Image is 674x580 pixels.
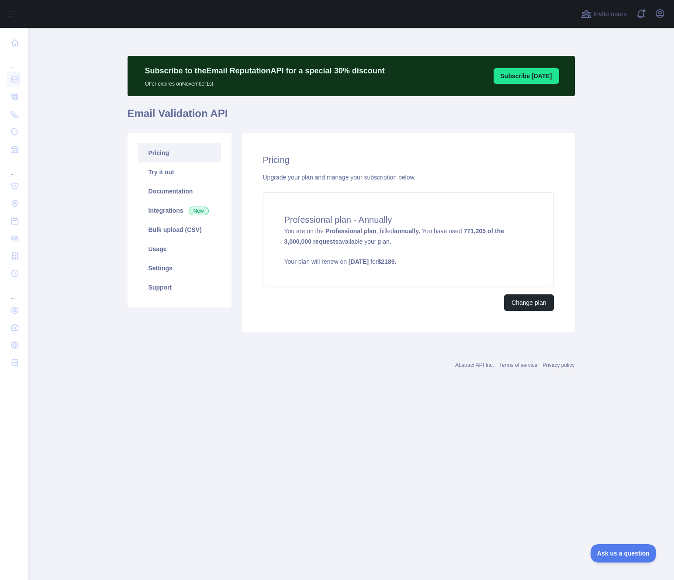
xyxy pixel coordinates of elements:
div: ... [7,52,21,70]
button: Subscribe [DATE] [494,68,559,84]
a: Try it out [138,162,221,182]
h4: Professional plan - Annually [284,214,532,226]
p: Offer expires on November 1st. [145,77,385,87]
a: Support [138,278,221,297]
p: Subscribe to the Email Reputation API for a special 30 % discount [145,65,385,77]
a: Integrations New [138,201,221,220]
a: Usage [138,239,221,259]
strong: [DATE] [349,258,369,265]
button: Change plan [504,294,553,311]
a: Pricing [138,143,221,162]
div: ... [7,159,21,176]
h2: Pricing [263,154,554,166]
a: Terms of service [499,362,537,368]
strong: annually. [394,228,420,235]
a: Bulk upload (CSV) [138,220,221,239]
iframe: Toggle Customer Support [591,544,657,563]
span: New [189,207,209,215]
span: Invite users [593,9,627,19]
strong: Professional plan [325,228,377,235]
a: Settings [138,259,221,278]
button: Invite users [579,7,629,21]
span: You are on the , billed You have used available your plan. [284,228,532,266]
a: Privacy policy [543,362,574,368]
div: Upgrade your plan and manage your subscription below. [263,173,554,182]
a: Abstract API Inc. [455,362,494,368]
h1: Email Validation API [128,107,575,128]
p: Your plan will renew on for [284,257,532,266]
strong: $ 2189 . [378,258,397,265]
div: ... [7,283,21,300]
a: Documentation [138,182,221,201]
